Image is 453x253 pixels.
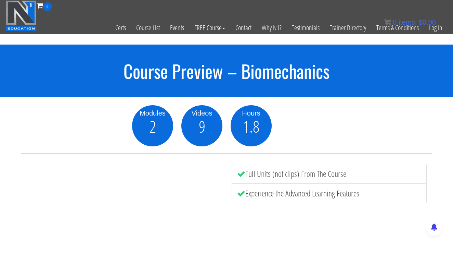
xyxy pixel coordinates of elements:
a: Terms & Conditions [371,11,424,45]
a: Testimonials [287,11,325,45]
span: 0 [393,19,397,26]
div: Hours [231,108,272,118]
div: Modules [132,108,173,118]
span: $ [419,19,423,26]
a: 0 items: $0.00 [384,19,436,26]
a: FREE Course [189,11,230,45]
bdi: 0.00 [419,19,436,26]
a: Why N1? [257,11,287,45]
img: icon11.png [384,19,391,26]
a: Certs [110,11,131,45]
a: Log In [424,11,448,45]
a: Contact [230,11,257,45]
span: items: [399,19,417,26]
img: n1-education [5,0,37,31]
span: 2 [150,118,156,135]
li: Full Units (not clips) From The Course [232,164,427,184]
span: 1.8 [243,118,259,135]
div: Videos [181,108,222,118]
span: 0 [43,2,52,11]
li: Experience the Advanced Learning Features [232,183,427,203]
a: Trainer Directory [325,11,371,45]
span: 9 [199,118,205,135]
a: Course List [131,11,165,45]
a: Events [165,11,189,45]
a: 0 [37,1,52,10]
